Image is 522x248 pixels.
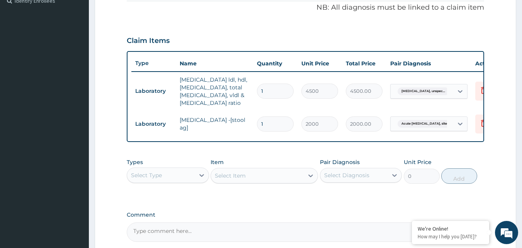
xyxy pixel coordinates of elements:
[441,168,477,184] button: Add
[131,117,176,131] td: Laboratory
[131,171,162,179] div: Select Type
[131,56,176,70] th: Type
[176,72,253,111] td: [MEDICAL_DATA] ldl, hdl, [MEDICAL_DATA], total [MEDICAL_DATA], vldl & [MEDICAL_DATA] ratio
[127,212,485,218] label: Comment
[324,171,369,179] div: Select Diagnosis
[320,158,360,166] label: Pair Diagnosis
[40,43,130,53] div: Chat with us now
[418,225,483,232] div: We're Online!
[404,158,432,166] label: Unit Price
[211,158,224,166] label: Item
[253,56,298,71] th: Quantity
[131,84,176,98] td: Laboratory
[127,37,170,45] h3: Claim Items
[398,120,463,128] span: Acute [MEDICAL_DATA], site unspe...
[14,39,31,58] img: d_794563401_company_1708531726252_794563401
[471,56,510,71] th: Actions
[4,166,147,193] textarea: Type your message and hit 'Enter'
[176,112,253,135] td: [MEDICAL_DATA] -[stool ag]
[127,3,485,13] p: NB: All diagnosis must be linked to a claim item
[127,159,143,166] label: Types
[127,4,145,22] div: Minimize live chat window
[176,56,253,71] th: Name
[45,75,107,153] span: We're online!
[418,233,483,240] p: How may I help you today?
[342,56,386,71] th: Total Price
[386,56,471,71] th: Pair Diagnosis
[298,56,342,71] th: Unit Price
[398,87,449,95] span: [MEDICAL_DATA], unspec...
